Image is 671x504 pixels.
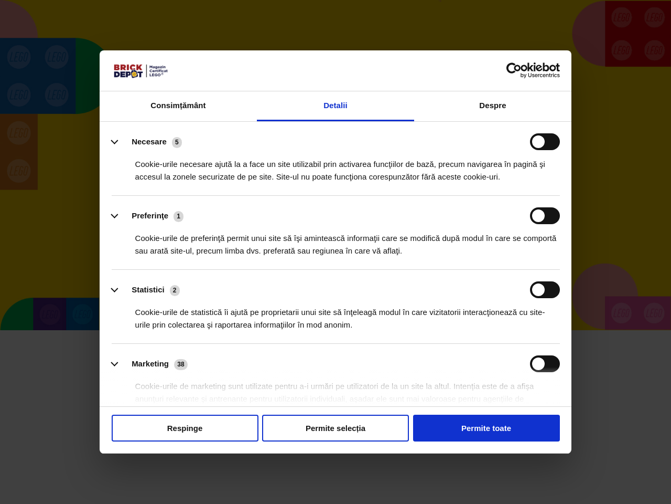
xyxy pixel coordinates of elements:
[132,285,165,294] label: Statistici
[112,415,258,442] button: Respinge
[112,62,169,79] img: siglă
[100,91,257,121] a: Consimțământ
[132,137,167,146] label: Necesare
[112,150,560,183] div: Cookie-urile necesare ajută la a face un site utilizabil prin activarea funcţiilor de bază, precu...
[112,224,560,257] div: Cookie-urile de preferinţă permit unui site să îşi amintească informaţii care se modifică după mo...
[112,281,187,298] button: Statistici (2)
[132,211,168,220] label: Preferinţe
[112,372,560,418] div: Cookie-urile de marketing sunt utilizate pentru a-i urmări pe utilizatori de la un site la altul....
[468,62,560,78] a: Usercentrics Cookiebot - opens in a new window
[112,207,190,224] button: Preferinţe (1)
[172,137,182,148] span: 5
[174,359,188,370] span: 38
[413,415,560,442] button: Permite toate
[257,91,414,121] a: Detalii
[262,415,409,442] button: Permite selecția
[132,359,169,368] label: Marketing
[170,285,180,296] span: 2
[414,91,571,121] a: Despre
[112,298,560,331] div: Cookie-urile de statistică îi ajută pe proprietarii unui site să înţeleagă modul în care vizitato...
[112,355,194,372] button: Marketing (38)
[174,211,183,222] span: 1
[112,133,189,150] button: Necesare (5)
